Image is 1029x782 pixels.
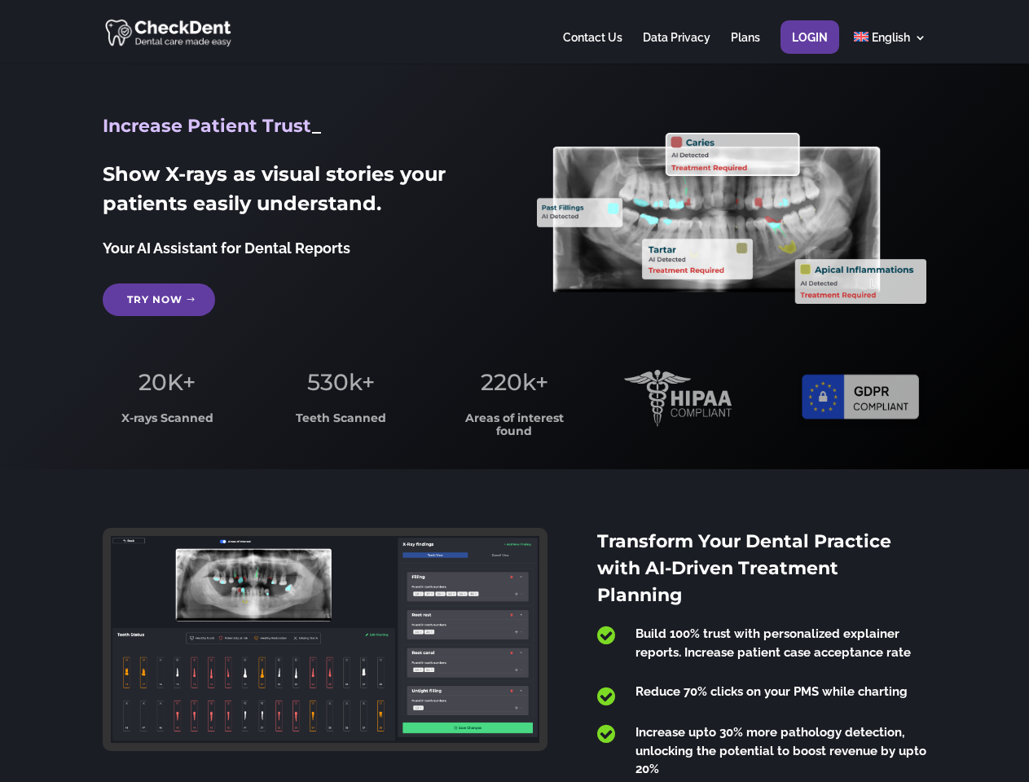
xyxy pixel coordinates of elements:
[597,530,891,606] span: Transform Your Dental Practice with AI-Driven Treatment Planning
[635,684,908,699] span: Reduce 70% clicks on your PMS while charting
[635,626,911,660] span: Build 100% trust with personalized explainer reports. Increase patient case acceptance rate
[103,115,312,137] span: Increase Patient Trust
[643,32,710,64] a: Data Privacy
[563,32,622,64] a: Contact Us
[103,283,215,316] a: Try Now
[597,723,615,745] span: 
[105,16,233,48] img: CheckDent AI
[792,32,828,64] a: Login
[537,133,926,304] img: X_Ray_annotated
[307,368,375,396] span: 530k+
[103,160,491,226] h2: Show X-rays as visual stories your patients easily understand.
[854,32,926,64] a: English
[451,412,579,446] h3: Areas of interest found
[597,625,615,646] span: 
[312,115,321,137] span: _
[872,31,910,44] span: English
[635,725,926,776] span: Increase upto 30% more pathology detection, unlocking the potential to boost revenue by upto 20%
[481,368,548,396] span: 220k+
[731,32,760,64] a: Plans
[597,686,615,707] span: 
[103,239,350,257] span: Your AI Assistant for Dental Reports
[139,368,196,396] span: 20K+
